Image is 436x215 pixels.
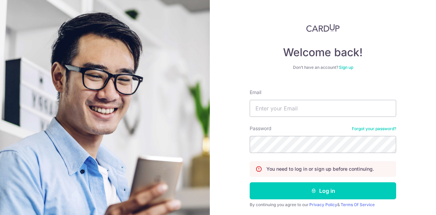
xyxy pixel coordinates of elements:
[339,65,353,70] a: Sign up
[306,24,340,32] img: CardUp Logo
[352,126,396,132] a: Forgot your password?
[250,46,396,59] h4: Welcome back!
[266,166,374,172] p: You need to log in or sign up before continuing.
[309,202,337,207] a: Privacy Policy
[250,65,396,70] div: Don’t have an account?
[250,182,396,199] button: Log in
[250,202,396,208] div: By continuing you agree to our &
[250,89,261,96] label: Email
[341,202,375,207] a: Terms Of Service
[250,125,271,132] label: Password
[250,100,396,117] input: Enter your Email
